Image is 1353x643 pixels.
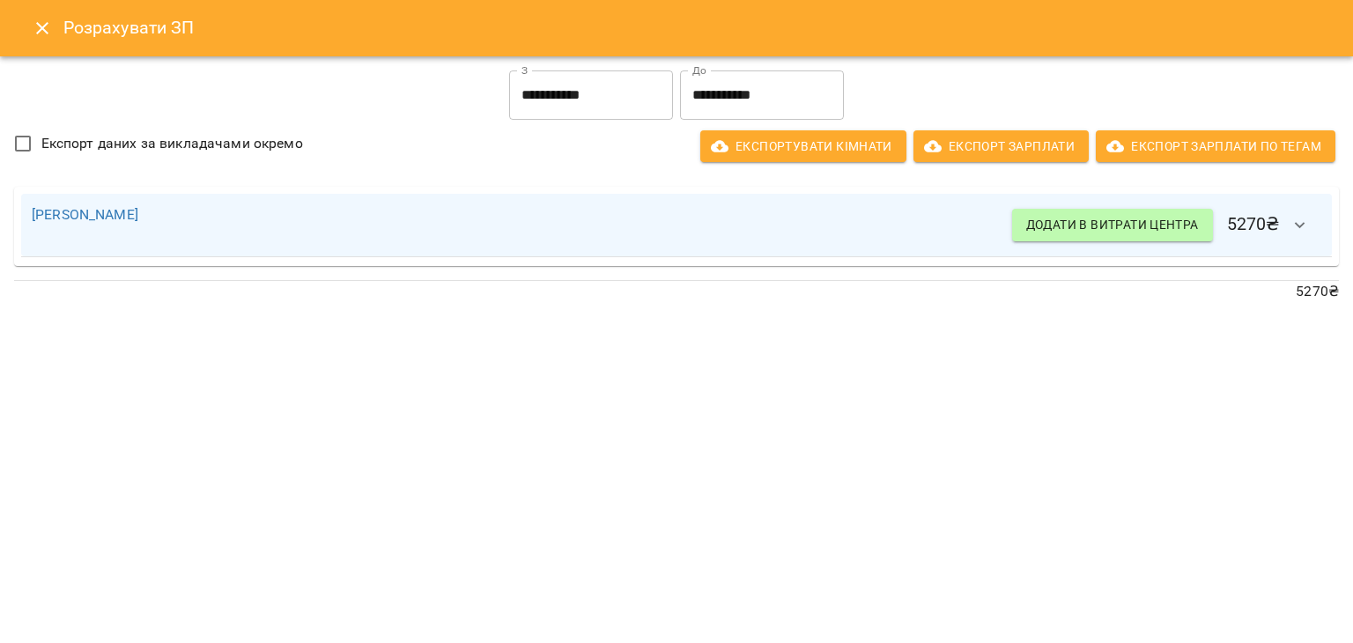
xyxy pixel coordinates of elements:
h6: 5270 ₴ [1012,204,1321,247]
p: 5270 ₴ [14,281,1339,302]
span: Експорт даних за викладачами окремо [41,133,303,154]
button: Експорт Зарплати по тегам [1096,130,1335,162]
button: Close [21,7,63,49]
button: Експортувати кімнати [700,130,906,162]
button: Додати в витрати центра [1012,209,1213,240]
button: Експорт Зарплати [913,130,1089,162]
h6: Розрахувати ЗП [63,14,1332,41]
span: Експортувати кімнати [714,136,892,157]
a: [PERSON_NAME] [32,206,138,223]
span: Додати в витрати центра [1026,214,1199,235]
span: Експорт Зарплати [928,136,1075,157]
span: Експорт Зарплати по тегам [1110,136,1321,157]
